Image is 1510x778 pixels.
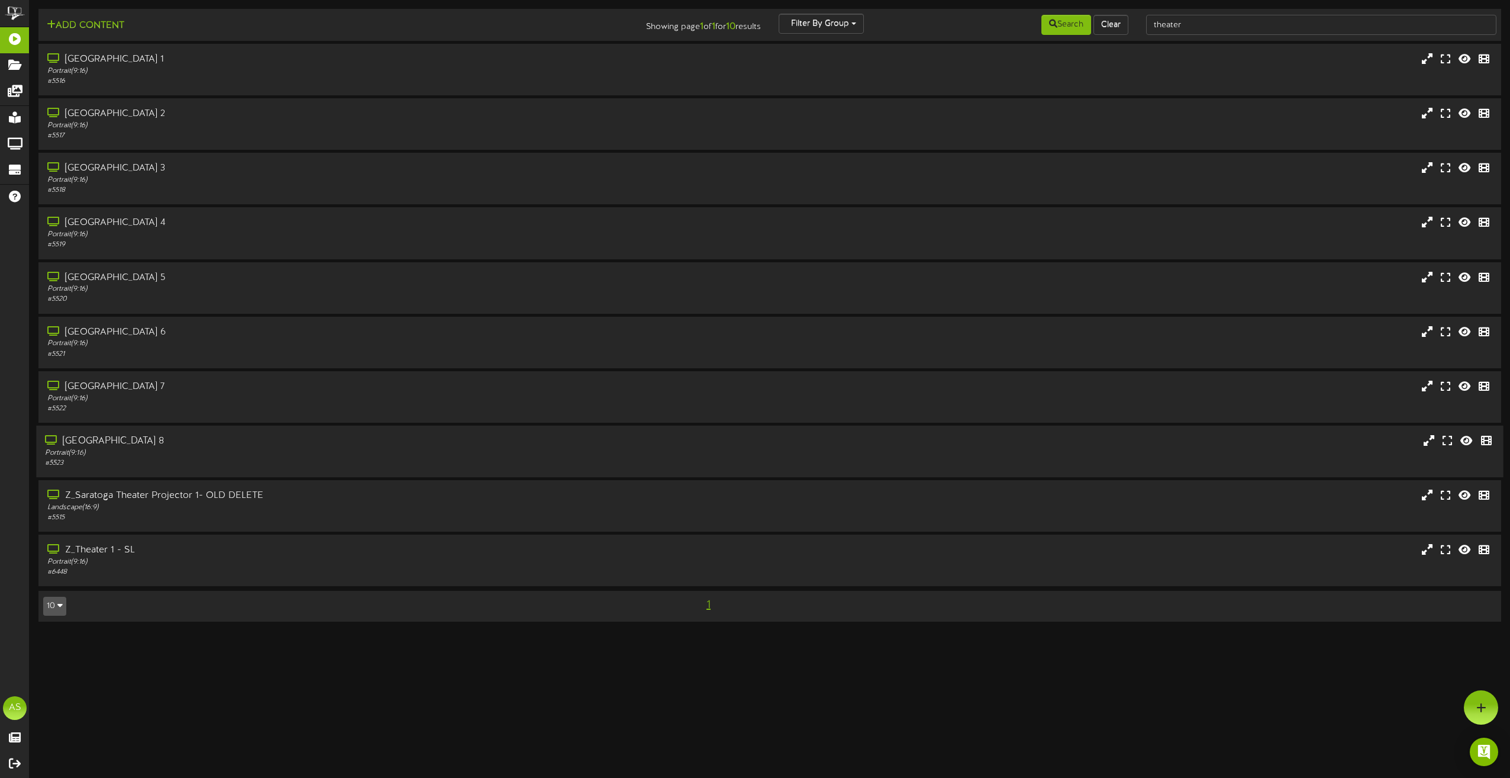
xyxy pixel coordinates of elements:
[47,326,639,339] div: [GEOGRAPHIC_DATA] 6
[47,240,639,250] div: # 5519
[45,435,638,448] div: [GEOGRAPHIC_DATA] 8
[779,14,864,34] button: Filter By Group
[3,696,27,720] div: AS
[47,66,639,76] div: Portrait ( 9:16 )
[47,380,639,394] div: [GEOGRAPHIC_DATA] 7
[1041,15,1091,35] button: Search
[47,121,639,131] div: Portrait ( 9:16 )
[47,107,639,121] div: [GEOGRAPHIC_DATA] 2
[47,394,639,404] div: Portrait ( 9:16 )
[47,489,639,503] div: Z_Saratoga Theater Projector 1- OLD DELETE
[47,76,639,86] div: # 5516
[47,271,639,285] div: [GEOGRAPHIC_DATA] 5
[47,567,639,577] div: # 6448
[47,544,639,557] div: Z_Theater 1 - SL
[712,21,715,32] strong: 1
[1470,738,1498,766] div: Open Intercom Messenger
[45,458,638,468] div: # 5523
[47,162,639,175] div: [GEOGRAPHIC_DATA] 3
[47,175,639,185] div: Portrait ( 9:16 )
[47,339,639,349] div: Portrait ( 9:16 )
[47,53,639,66] div: [GEOGRAPHIC_DATA] 1
[47,404,639,414] div: # 5522
[47,294,639,304] div: # 5520
[704,599,714,612] span: 1
[700,21,704,32] strong: 1
[525,14,770,34] div: Showing page of for results
[43,597,66,616] button: 10
[47,503,639,513] div: Landscape ( 16:9 )
[47,513,639,523] div: # 5515
[43,18,128,33] button: Add Content
[1146,15,1496,35] input: -- Search Playlists by Name --
[1093,15,1128,35] button: Clear
[726,21,735,32] strong: 10
[47,230,639,240] div: Portrait ( 9:16 )
[47,557,639,567] div: Portrait ( 9:16 )
[47,216,639,230] div: [GEOGRAPHIC_DATA] 4
[47,349,639,359] div: # 5521
[45,448,638,458] div: Portrait ( 9:16 )
[47,185,639,195] div: # 5518
[47,131,639,141] div: # 5517
[47,284,639,294] div: Portrait ( 9:16 )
